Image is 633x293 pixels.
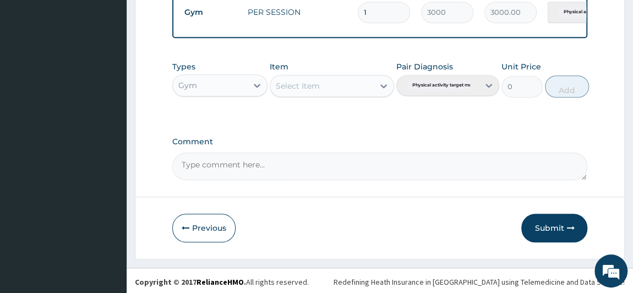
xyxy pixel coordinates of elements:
td: Gym [179,2,242,23]
button: Previous [172,214,236,242]
strong: Copyright © 2017 . [135,277,246,287]
button: Add [545,75,589,97]
div: Select Item [276,80,320,91]
div: Gym [178,80,197,91]
label: Item [270,61,288,72]
div: Redefining Heath Insurance in [GEOGRAPHIC_DATA] using Telemedicine and Data Science! [334,276,625,287]
button: Submit [521,214,587,242]
div: Chat with us now [57,62,185,76]
label: Types [172,62,195,72]
div: Minimize live chat window [181,6,207,32]
img: d_794563401_company_1708531726252_794563401 [20,55,45,83]
label: Pair Diagnosis [396,61,453,72]
label: Comment [172,137,588,146]
label: Unit Price [501,61,541,72]
a: RelianceHMO [197,277,244,287]
td: PER SESSION [242,1,352,23]
span: We're online! [64,80,152,192]
textarea: Type your message and hit 'Enter' [6,185,210,223]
